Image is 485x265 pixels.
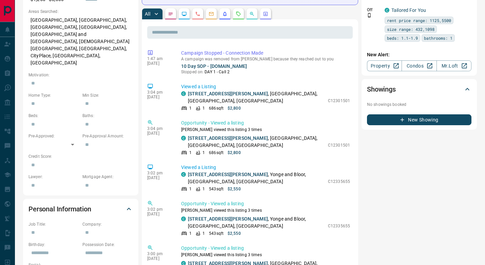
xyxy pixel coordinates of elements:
[82,242,133,248] p: Possession Date:
[236,11,241,17] svg: Requests
[209,186,224,192] p: 543 sqft
[188,216,268,222] a: [STREET_ADDRESS][PERSON_NAME]
[28,174,79,180] p: Lawyer:
[189,186,192,192] p: 1
[367,114,471,125] button: New Showing
[202,105,205,111] p: 1
[181,83,350,90] p: Viewed a Listing
[189,105,192,111] p: 1
[367,84,396,95] h2: Showings
[367,13,372,18] svg: Push Notification Only
[328,178,350,185] p: C12335655
[436,60,471,71] a: Mr.Loft
[147,207,171,212] p: 3:02 pm
[147,131,171,136] p: [DATE]
[82,221,133,227] p: Company:
[28,153,133,159] p: Credit Score:
[147,251,171,256] p: 3:00 pm
[168,11,173,17] svg: Notes
[385,8,389,13] div: condos.ca
[195,11,200,17] svg: Calls
[228,186,241,192] p: $2,550
[387,17,451,24] span: rent price range: 1125,5500
[28,204,91,214] h2: Personal Information
[367,51,471,58] p: New Alert:
[328,223,350,229] p: C12335655
[28,8,133,15] p: Areas Searched:
[28,15,133,69] p: [GEOGRAPHIC_DATA], [GEOGRAPHIC_DATA], [GEOGRAPHIC_DATA], [GEOGRAPHIC_DATA], [GEOGRAPHIC_DATA] and...
[181,50,350,57] p: Campaign Stopped - Connection Made
[367,81,471,97] div: Showings
[263,11,268,17] svg: Agent Actions
[189,150,192,156] p: 1
[202,150,205,156] p: 1
[188,90,325,105] p: , [GEOGRAPHIC_DATA], [GEOGRAPHIC_DATA], [GEOGRAPHIC_DATA]
[181,216,186,221] div: condos.ca
[367,7,381,13] p: Off
[181,164,350,171] p: Viewed a Listing
[209,11,214,17] svg: Emails
[147,175,171,180] p: [DATE]
[181,245,350,252] p: Opportunity - Viewed a listing
[147,256,171,261] p: [DATE]
[249,11,255,17] svg: Opportunities
[181,91,186,96] div: condos.ca
[202,186,205,192] p: 1
[82,174,133,180] p: Mortgage Agent:
[228,230,241,236] p: $2,550
[147,61,171,66] p: [DATE]
[188,91,268,96] a: [STREET_ADDRESS][PERSON_NAME]
[181,127,350,133] p: [PERSON_NAME] viewed this listing 3 times
[188,172,268,177] a: [STREET_ADDRESS][PERSON_NAME]
[181,119,350,127] p: Opportunity - Viewed a listing
[181,11,187,17] svg: Lead Browsing Activity
[181,69,350,75] p: Stopped on:
[367,101,471,108] p: No showings booked
[82,133,133,139] p: Pre-Approval Amount:
[222,11,228,17] svg: Listing Alerts
[181,252,350,258] p: [PERSON_NAME] viewed this listing 3 times
[181,172,186,177] div: condos.ca
[181,136,186,140] div: condos.ca
[28,133,79,139] p: Pre-Approved:
[402,60,436,71] a: Condos
[228,105,241,111] p: $2,800
[28,72,133,78] p: Motivation:
[82,113,133,119] p: Baths:
[188,135,325,149] p: , [GEOGRAPHIC_DATA], [GEOGRAPHIC_DATA], [GEOGRAPHIC_DATA]
[202,230,205,236] p: 1
[28,113,79,119] p: Beds:
[28,242,79,248] p: Birthday:
[147,126,171,131] p: 3:04 pm
[209,105,224,111] p: 686 sqft
[209,230,224,236] p: 543 sqft
[328,142,350,148] p: C12301501
[367,60,402,71] a: Property
[28,92,79,98] p: Home Type:
[28,201,133,217] div: Personal Information
[188,215,325,230] p: , Yonge and Bloor, [GEOGRAPHIC_DATA], [GEOGRAPHIC_DATA]
[387,35,418,41] span: beds: 1.1-1.9
[82,92,133,98] p: Min Size:
[147,90,171,95] p: 3:04 pm
[181,200,350,207] p: Opportunity - Viewed a listing
[181,207,350,213] p: [PERSON_NAME] viewed this listing 3 times
[181,63,247,69] a: 10 Day SOP - [DOMAIN_NAME]
[209,150,224,156] p: 686 sqft
[147,212,171,216] p: [DATE]
[189,230,192,236] p: 1
[147,95,171,99] p: [DATE]
[328,98,350,104] p: C12301501
[181,57,350,61] p: A campaign was removed from [PERSON_NAME] because they reached out to you
[188,171,325,185] p: , Yonge and Bloor, [GEOGRAPHIC_DATA], [GEOGRAPHIC_DATA]
[147,56,171,61] p: 1:47 am
[228,150,241,156] p: $2,800
[28,221,79,227] p: Job Title:
[205,70,230,74] span: DAY 1 - Call 2
[188,135,268,141] a: [STREET_ADDRESS][PERSON_NAME]
[387,26,434,33] span: size range: 432,1098
[424,35,452,41] span: bathrooms: 1
[147,171,171,175] p: 3:02 pm
[391,7,426,13] a: Tailored For You
[145,12,150,16] p: All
